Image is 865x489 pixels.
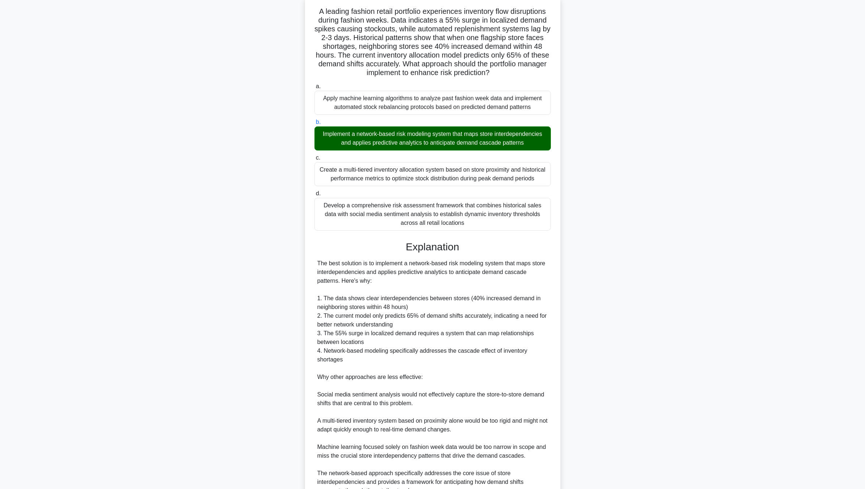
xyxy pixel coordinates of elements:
span: b. [316,119,321,125]
h3: Explanation [319,241,547,253]
h5: A leading fashion retail portfolio experiences inventory flow disruptions during fashion weeks. D... [314,7,552,78]
span: d. [316,190,321,196]
div: Apply machine learning algorithms to analyze past fashion week data and implement automated stock... [314,91,551,115]
div: Create a multi-tiered inventory allocation system based on store proximity and historical perform... [314,162,551,186]
div: Implement a network-based risk modeling system that maps store interdependencies and applies pred... [314,126,551,150]
div: Develop a comprehensive risk assessment framework that combines historical sales data with social... [314,198,551,231]
span: c. [316,154,320,161]
span: a. [316,83,321,89]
